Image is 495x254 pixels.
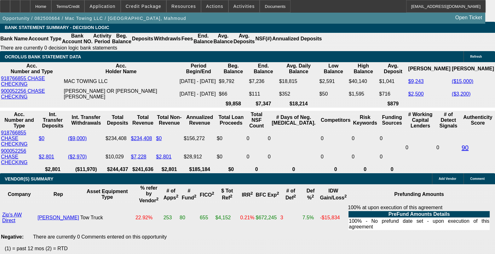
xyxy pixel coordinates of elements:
td: 0 [436,130,461,166]
th: Annualized Revenue [183,111,216,129]
td: $7,236 [249,75,278,87]
th: $9,858 [219,101,248,107]
th: # Days of Neg. [MEDICAL_DATA]. [268,111,320,129]
span: Credit Package [126,4,161,9]
a: $7,228 [131,154,147,159]
td: 0 [320,130,351,147]
b: FICO [200,192,214,198]
a: 900052256 CHASE CHECKING [1,88,45,99]
th: 0 [320,166,351,173]
a: $2,801 [39,154,54,159]
th: Beg. Balance [219,63,248,75]
b: Def % [307,188,315,200]
td: 3 [280,204,302,231]
span: There are currently 0 Comments entered on this opportunity [33,234,167,239]
td: Tow Truck [80,204,135,231]
th: ($11,970) [68,166,105,173]
b: # of Def [285,188,296,200]
th: Account Type [28,33,62,45]
td: 0 [379,148,405,166]
div: $156,272 [184,136,216,141]
span: Resources [171,4,196,9]
td: 0 [351,130,379,147]
th: [PERSON_NAME] [452,63,494,75]
td: [PERSON_NAME] OR [PERSON_NAME] [PERSON_NAME] [64,88,179,100]
td: $66 [219,88,248,100]
button: Resources [167,0,201,12]
a: Zip's AW Direct [2,212,22,223]
td: $10,029 [105,148,130,166]
span: Add Vendor [439,177,456,180]
b: % refer by Vendor [139,185,158,203]
a: $2,801 [156,154,171,159]
a: ($3,200) [452,91,471,97]
th: Beg. Balance [112,33,131,45]
span: Application [89,4,115,9]
td: $1,595 [348,88,378,100]
a: Open Ticket [453,12,485,23]
th: Competitors [320,111,351,129]
td: 0 [351,148,379,166]
th: End. Balance [193,33,213,45]
span: Comment [470,177,485,180]
td: 0 [268,130,320,147]
th: # of Detect Signals [436,111,461,129]
b: IDW Gain/Loss [320,188,347,200]
th: Authenticity Score [461,111,494,129]
button: Actions [201,0,228,12]
th: Activity Period [93,33,112,45]
b: Prefunding Amounts [394,192,444,197]
b: Rep [54,192,63,197]
a: $0 [156,136,162,141]
th: $2,801 [38,166,67,173]
th: Low Balance [319,63,348,75]
th: End. Balance [249,63,278,75]
th: Funding Sources [379,111,405,129]
th: Fees [181,33,193,45]
b: # Fund [182,188,197,200]
span: Refresh [470,55,482,58]
td: 0.21% [240,204,255,231]
sup: 2 [312,194,314,198]
sup: 2 [212,191,214,196]
th: 0 [268,166,320,173]
th: Period Begin/End [179,63,218,75]
td: $18,815 [279,75,319,87]
th: Int. Transfer Withdrawals [68,111,105,129]
td: 100% - No prefund date set - upon execution of this agreement [348,218,490,230]
td: 22.92% [135,204,163,231]
td: 0 [320,148,351,166]
div: 100% at upon execution of this agreement [348,205,490,231]
a: $234,408 [131,136,152,141]
td: [DATE] - [DATE] [179,75,218,87]
b: $ Tot Ref [221,188,233,200]
b: Negative: [1,234,24,239]
th: Avg. Deposits [233,33,255,45]
th: Avg. Deposit [379,63,407,75]
th: 0 [379,166,405,173]
th: $2,801 [156,166,183,173]
span: Actions [206,4,223,9]
a: $9,243 [408,79,423,84]
span: VENDOR(S) SUMMARY [5,176,53,181]
th: $241,636 [131,166,155,173]
th: Acc. Holder Name [64,63,179,75]
td: $0 [216,148,246,166]
b: BFC Exp [256,192,279,198]
span: Activities [233,4,255,9]
th: # Working Capital Lenders [405,111,435,129]
sup: 2 [294,194,296,198]
a: ($9,000) [68,136,87,141]
sup: 2 [156,197,158,201]
b: PreFund Amounts Details [389,211,450,217]
b: Company [8,192,31,197]
td: $234,408 [105,130,130,147]
th: $244,437 [105,166,130,173]
td: $672,245 [255,204,279,231]
th: Total Loan Proceeds [216,111,246,129]
a: 918766855 CHASE CHECKING [1,130,27,147]
th: Avg. Daily Balance [279,63,319,75]
td: $352 [279,88,319,100]
td: $716 [379,88,407,100]
td: 253 [163,204,179,231]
